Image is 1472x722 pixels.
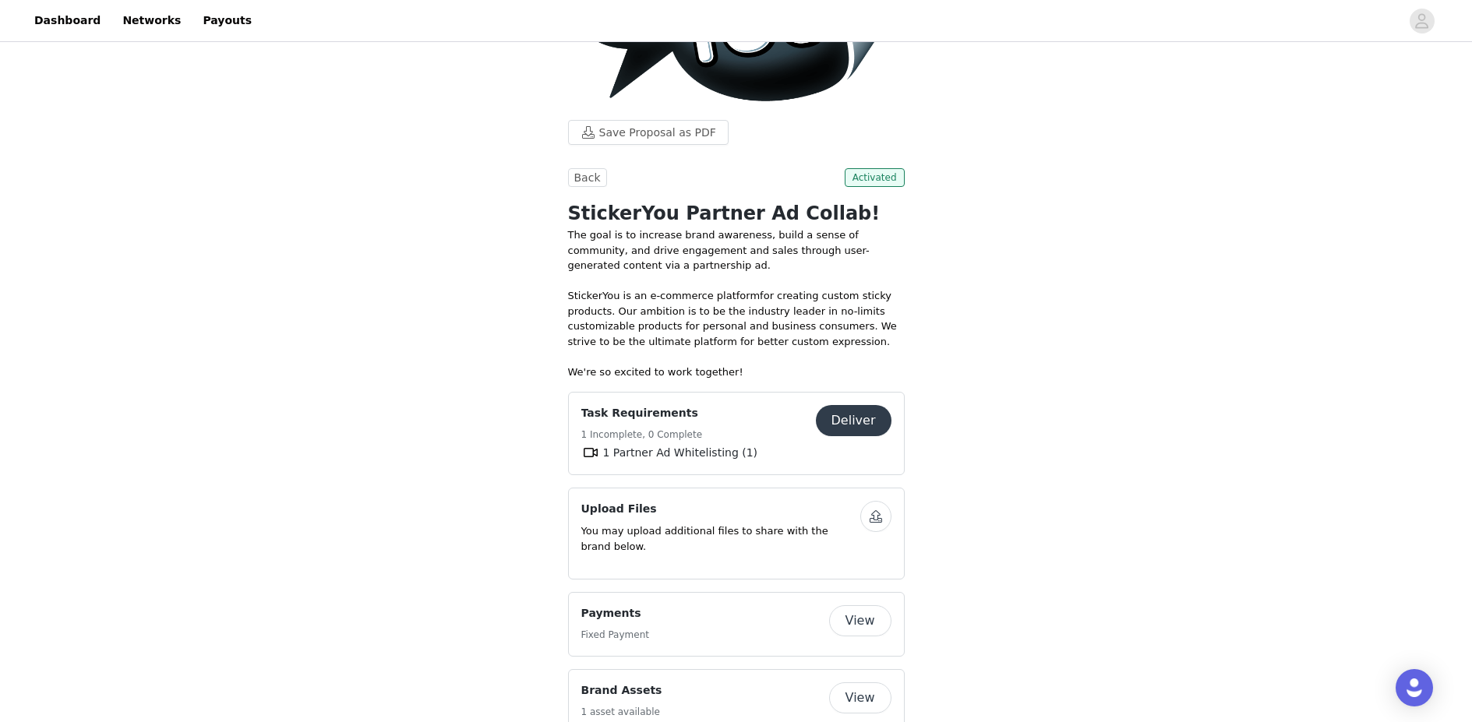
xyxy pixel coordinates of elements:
h4: Task Requirements [581,405,703,421]
span: StickerYou is an e-commerce platform [568,290,761,301]
h5: 1 Incomplete, 0 Complete [581,428,703,442]
button: Deliver [816,405,891,436]
h1: StickerYou Partner Ad Collab! [568,199,905,227]
div: avatar [1414,9,1429,33]
span: Activated [845,168,905,187]
button: Save Proposal as PDF [568,120,729,145]
button: View [829,605,891,636]
div: Payments [568,592,905,657]
a: Payouts [193,3,261,38]
h4: Payments [581,605,649,622]
button: Back [568,168,607,187]
p: The goal is to increase brand awareness, build a sense of community, and drive engagement and sal... [568,227,905,273]
div: Open Intercom Messenger [1396,669,1433,706]
span: for creating custom sticky products. Our ambition is to be the industry leader in no-limits custo... [568,290,897,347]
span: 1 Partner Ad Whitelisting (1) [603,445,758,461]
button: View [829,682,891,713]
h4: Upload Files [581,501,860,517]
div: Task Requirements [568,392,905,475]
a: Dashboard [25,3,110,38]
a: Networks [113,3,190,38]
h5: 1 asset available [581,705,662,719]
h4: Brand Assets [581,682,662,699]
span: We're so excited to work together! [568,366,743,378]
h5: Fixed Payment [581,628,649,642]
p: You may upload additional files to share with the brand below. [581,523,860,554]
